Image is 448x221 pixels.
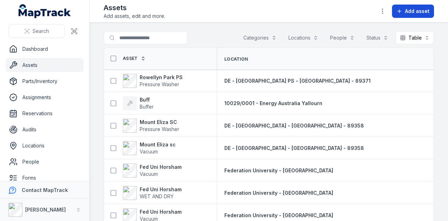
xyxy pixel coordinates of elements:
a: Asset [123,56,146,61]
button: People [325,31,359,44]
span: Federation University - [GEOGRAPHIC_DATA] [224,167,333,173]
button: Categories [239,31,281,44]
strong: Fed Uni Horsham [140,208,182,215]
a: Parts/Inventory [6,74,84,88]
span: DE - [GEOGRAPHIC_DATA] - [GEOGRAPHIC_DATA] - 89358 [224,123,364,129]
a: 10029/0001 - Energy Australia Yallourn [224,100,322,107]
a: Locations [6,139,84,153]
button: Table [395,31,434,44]
a: Dashboard [6,42,84,56]
a: Audits [6,123,84,137]
a: People [6,155,84,169]
strong: Buff [140,96,154,103]
a: DE - [GEOGRAPHIC_DATA] - [GEOGRAPHIC_DATA] - 89358 [224,122,364,129]
span: DE - [GEOGRAPHIC_DATA] PS - [GEOGRAPHIC_DATA] - 89371 [224,78,371,84]
a: Assets [6,58,84,72]
a: Forms [6,171,84,185]
a: Fed Uni HorshamVacuum [123,164,182,178]
span: Buffer [140,104,154,110]
span: Federation University - [GEOGRAPHIC_DATA] [224,212,333,218]
a: Federation University - [GEOGRAPHIC_DATA] [224,189,333,196]
span: 10029/0001 - Energy Australia Yallourn [224,100,322,106]
a: Rowellyn Park PSPressure Washer [123,74,183,88]
span: Pressure Washer [140,126,179,132]
strong: Fed Uni Horsham [140,186,182,193]
span: Location [224,56,248,62]
a: Assignments [6,90,84,104]
button: Search [8,25,65,38]
strong: Fed Uni Horsham [140,164,182,171]
span: Federation University - [GEOGRAPHIC_DATA] [224,190,333,196]
a: MapTrack [19,4,71,18]
strong: Mount Eliza SC [140,119,179,126]
a: Mount Eliza SCPressure Washer [123,119,179,133]
a: BuffBuffer [123,96,154,110]
a: Federation University - [GEOGRAPHIC_DATA] [224,167,333,174]
span: Vacuum [140,149,158,154]
span: Add assets, edit and more. [104,13,165,20]
a: DE - [GEOGRAPHIC_DATA] - [GEOGRAPHIC_DATA] - 89358 [224,145,364,152]
a: Fed Uni HorshamWET AND DRY [123,186,182,200]
span: Pressure Washer [140,81,179,87]
strong: Contact MapTrack [22,187,68,193]
a: Federation University - [GEOGRAPHIC_DATA] [224,212,333,219]
span: Asset [123,56,138,61]
strong: Rowellyn Park PS [140,74,183,81]
span: WET AND DRY [140,193,174,199]
strong: [PERSON_NAME] [25,207,66,213]
span: Vacuum [140,171,158,177]
button: Status [362,31,393,44]
span: DE - [GEOGRAPHIC_DATA] - [GEOGRAPHIC_DATA] - 89358 [224,145,364,151]
strong: Mount Eliza sc [140,141,176,148]
a: DE - [GEOGRAPHIC_DATA] PS - [GEOGRAPHIC_DATA] - 89371 [224,77,371,84]
span: Add asset [405,8,429,15]
h2: Assets [104,3,165,13]
a: Mount Eliza scVacuum [123,141,176,155]
button: Add asset [392,5,434,18]
button: Locations [284,31,323,44]
span: Search [33,28,49,35]
a: Reservations [6,106,84,120]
